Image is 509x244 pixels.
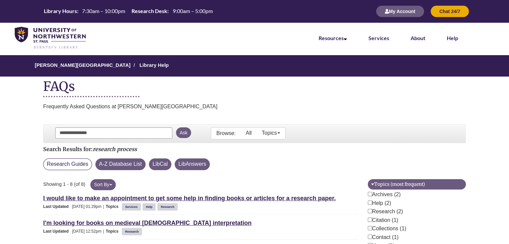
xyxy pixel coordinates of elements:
a: [PERSON_NAME][GEOGRAPHIC_DATA] [35,62,131,68]
a: Library Help [140,62,169,68]
input: Archives (2) [368,192,372,196]
ul: Topics [122,229,144,234]
label: Contact (1) [368,233,399,242]
p: Browse: [216,130,236,137]
a: Resources [319,35,347,41]
a: All [241,128,257,138]
button: My Account [376,6,424,17]
a: Topics [257,128,285,138]
button: Ask [176,127,191,138]
span: [DATE] 01:29pm [43,204,101,209]
a: Chat 24/7 [431,8,469,14]
input: Research (2) [368,209,372,213]
div: Frequently Asked Questions at [PERSON_NAME][GEOGRAPHIC_DATA] [43,101,217,111]
button: Topics (most frequent) [368,179,466,190]
th: Research Desk: [129,7,170,15]
h1: FAQs [43,80,140,97]
a: My Account [376,8,424,14]
button: Sort By [90,179,116,190]
a: About [411,35,425,41]
th: Library Hours: [41,7,79,15]
span: Last Updated [43,229,72,234]
button: Chat 24/7 [431,6,469,17]
button: LibAnswers [175,158,210,170]
label: Research (2) [368,207,403,216]
button: LibCal [149,158,171,170]
a: Help [145,203,154,211]
label: Archives (2) [368,190,401,199]
span: 7:30am – 10:00pm [82,8,125,14]
span: [DATE] 12:52pm [43,229,101,234]
input: Help (2) [368,201,372,205]
span: 9:00am – 5:00pm [173,8,213,14]
a: I would like to make an appointment to get some help in finding books or articles for a research ... [43,195,336,202]
h2: Search Results for: [43,146,466,152]
span: Topics [106,204,122,209]
input: Collections (1) [368,226,372,230]
a: Hours Today [41,7,215,15]
span: | [101,229,106,234]
a: Services [124,203,139,211]
button: A-Z Database List [95,158,146,170]
a: Help [447,35,458,41]
span: Topics [106,229,122,234]
em: research process [93,146,137,152]
label: Help (2) [368,199,391,208]
a: I'm looking for books on medieval [DEMOGRAPHIC_DATA] interpretation [43,220,252,226]
span: Last Updated [43,204,72,209]
input: Citation (1) [368,218,372,222]
img: UNWSP Library Logo [15,27,86,49]
a: Research [160,203,175,211]
ul: Topics [122,204,179,209]
label: Citation (1) [368,216,398,225]
label: Collections (1) [368,224,406,233]
a: Research [124,228,140,235]
a: Services [368,35,389,41]
input: Contact (1) [368,235,372,239]
span: Showing 1 - 8 (of 8) [43,181,85,187]
button: Research Guides [43,158,92,170]
span: | [101,204,106,209]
